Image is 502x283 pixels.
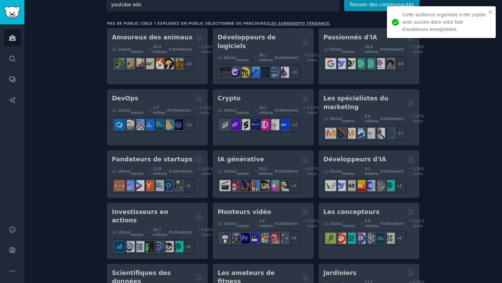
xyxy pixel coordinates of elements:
img: Logo de GummySearch [4,6,20,18]
font: Cette audience organisée a été copiée avec succès dans votre liste d'audiences enregistrées. [402,12,486,32]
font: Pas de public cible ? Explorez un public sélectionné ou parcourez [107,21,269,25]
button: fermer [488,9,493,15]
font: Trouver des communautés [349,2,414,7]
a: les subreddits tendance [269,21,329,25]
font: . [329,21,331,25]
